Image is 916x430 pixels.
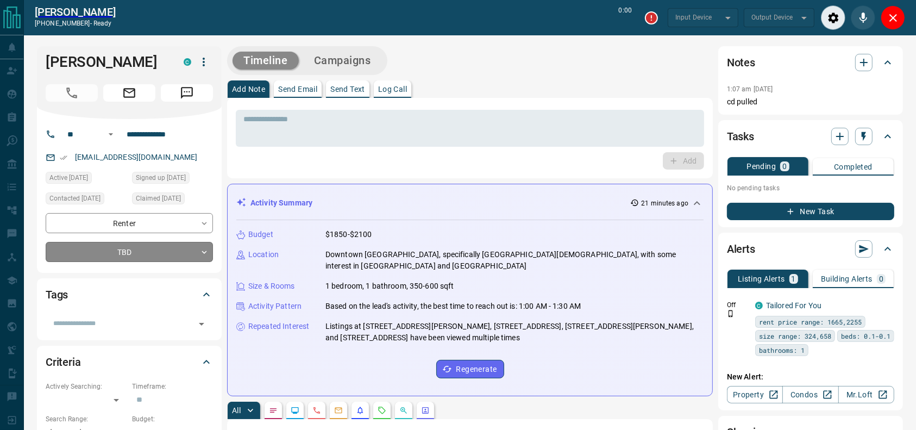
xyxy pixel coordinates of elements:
a: Condos [782,386,838,403]
svg: Listing Alerts [356,406,365,415]
span: ready [93,20,112,27]
span: Contacted [DATE] [49,193,101,204]
p: 1:07 am [DATE] [727,85,773,93]
a: [EMAIL_ADDRESS][DOMAIN_NAME] [75,153,198,161]
div: Renter [46,213,213,233]
p: Building Alerts [821,275,873,283]
p: Repeated Interest [248,321,309,332]
a: Property [727,386,783,403]
h1: [PERSON_NAME] [46,53,167,71]
p: Budget [248,229,273,240]
button: Regenerate [436,360,504,378]
div: condos.ca [184,58,191,66]
svg: Requests [378,406,386,415]
div: Sat Aug 09 2025 [132,192,213,208]
p: Budget: [132,414,213,424]
p: 0:00 [619,5,632,30]
p: Pending [746,163,776,170]
p: Downtown [GEOGRAPHIC_DATA], specifically [GEOGRAPHIC_DATA][DEMOGRAPHIC_DATA], with some interest ... [325,249,704,272]
svg: Emails [334,406,343,415]
p: cd pulled [727,96,894,108]
p: Size & Rooms [248,281,295,292]
div: condos.ca [755,302,763,309]
span: Active [DATE] [49,172,88,183]
svg: Agent Actions [421,406,430,415]
p: [PHONE_NUMBER] - [35,18,116,28]
p: Activity Summary [250,197,312,209]
p: 1 [792,275,796,283]
svg: Email Verified [60,154,67,161]
div: Audio Settings [821,5,845,30]
div: Close [881,5,905,30]
div: Criteria [46,349,213,375]
svg: Push Notification Only [727,310,735,317]
p: Timeframe: [132,382,213,391]
p: Actively Searching: [46,382,127,391]
p: Send Text [330,85,365,93]
p: Completed [834,163,873,171]
span: bathrooms: 1 [759,345,805,356]
span: Signed up [DATE] [136,172,186,183]
p: Add Note [232,85,265,93]
p: 21 minutes ago [641,198,688,208]
svg: Calls [312,406,321,415]
span: Email [103,84,155,102]
p: Location [248,249,279,260]
div: Mute [851,5,875,30]
div: TBD [46,242,213,262]
p: Off [727,300,749,310]
button: Campaigns [303,52,382,70]
button: New Task [727,203,894,220]
p: 0 [879,275,883,283]
span: Message [161,84,213,102]
button: Open [104,128,117,141]
p: $1850-$2100 [325,229,372,240]
span: beds: 0.1-0.1 [841,331,890,341]
span: Claimed [DATE] [136,193,181,204]
a: Mr.Loft [838,386,894,403]
div: Activity Summary21 minutes ago [236,193,704,213]
div: Tasks [727,123,894,149]
svg: Opportunities [399,406,408,415]
div: Sat Aug 09 2025 [46,192,127,208]
span: Call [46,84,98,102]
svg: Lead Browsing Activity [291,406,299,415]
div: Alerts [727,236,894,262]
div: Sat Aug 09 2025 [132,172,213,187]
p: Log Call [378,85,407,93]
p: 0 [782,163,787,170]
p: Search Range: [46,414,127,424]
h2: Alerts [727,240,755,258]
p: 1 bedroom, 1 bathroom, 350-600 sqft [325,281,454,292]
p: Listing Alerts [738,275,785,283]
div: Tags [46,282,213,308]
p: Listings at [STREET_ADDRESS][PERSON_NAME], [STREET_ADDRESS], [STREET_ADDRESS][PERSON_NAME], and [... [325,321,704,344]
a: Tailored For You [766,301,821,310]
div: Notes [727,49,894,76]
button: Timeline [233,52,299,70]
p: Activity Pattern [248,301,302,312]
span: size range: 324,658 [759,331,831,341]
svg: Notes [269,406,278,415]
p: All [232,407,241,414]
h2: Tags [46,286,68,303]
div: Tue Aug 12 2025 [46,172,127,187]
p: Send Email [278,85,317,93]
a: [PERSON_NAME] [35,5,116,18]
p: Based on the lead's activity, the best time to reach out is: 1:00 AM - 1:30 AM [325,301,581,312]
h2: Tasks [727,128,754,145]
span: rent price range: 1665,2255 [759,316,862,327]
h2: Criteria [46,353,81,371]
h2: Notes [727,54,755,71]
p: New Alert: [727,371,894,383]
button: Open [194,316,209,332]
p: No pending tasks [727,180,894,196]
